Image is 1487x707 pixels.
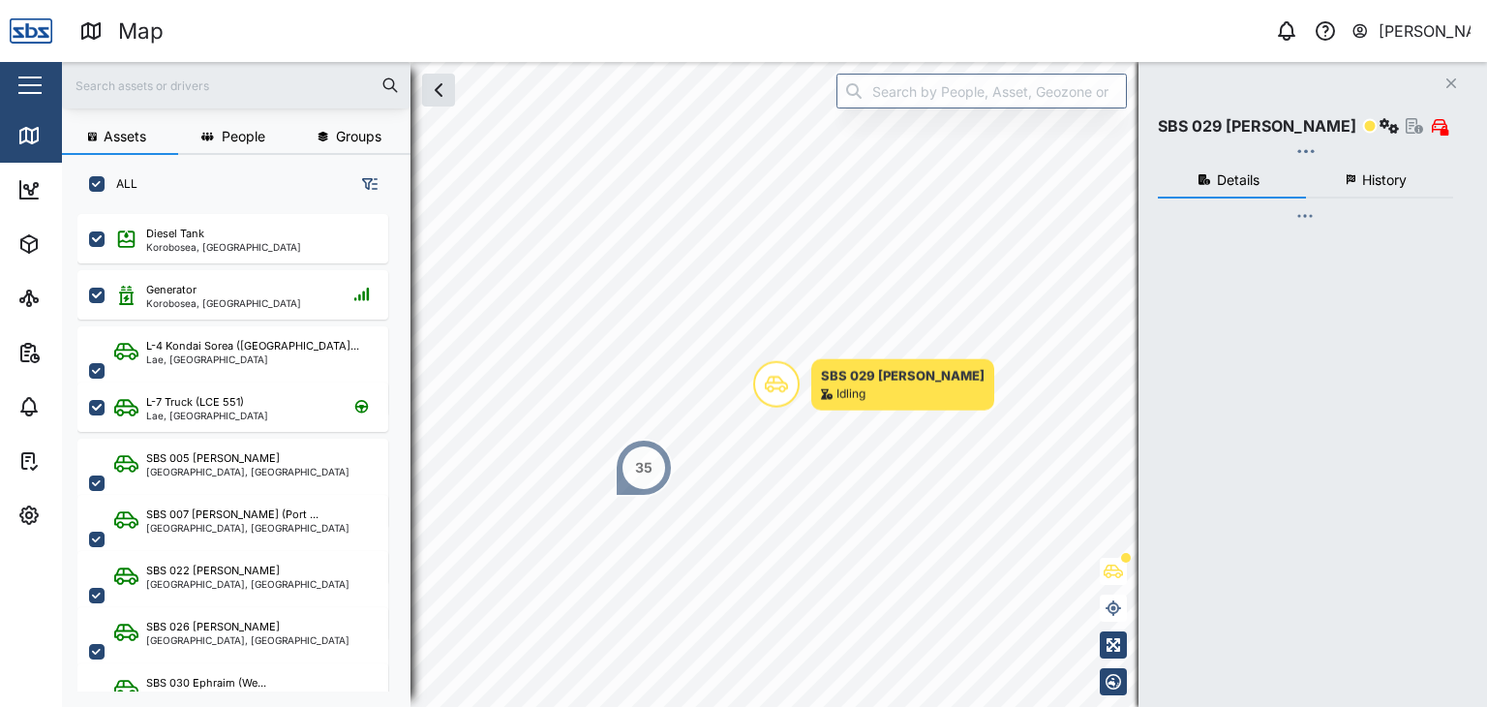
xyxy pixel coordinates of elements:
[77,207,410,692] div: grid
[146,411,268,420] div: Lae, [GEOGRAPHIC_DATA]
[146,675,266,692] div: SBS 030 Ephraim (We...
[50,396,110,417] div: Alarms
[146,298,301,308] div: Korobosea, [GEOGRAPHIC_DATA]
[50,179,137,200] div: Dashboard
[146,242,301,252] div: Korobosea, [GEOGRAPHIC_DATA]
[1217,173,1259,187] span: Details
[1362,173,1407,187] span: History
[146,507,319,523] div: SBS 007 [PERSON_NAME] (Port ...
[146,523,349,533] div: [GEOGRAPHIC_DATA], [GEOGRAPHIC_DATA]
[146,467,349,476] div: [GEOGRAPHIC_DATA], [GEOGRAPHIC_DATA]
[105,176,137,192] label: ALL
[836,385,865,404] div: Idling
[62,62,1487,707] canvas: Map
[635,457,652,478] div: 35
[146,394,244,411] div: L-7 Truck (LCE 551)
[104,130,146,143] span: Assets
[118,15,164,48] div: Map
[222,130,265,143] span: People
[146,226,204,242] div: Diesel Tank
[50,505,119,526] div: Settings
[146,354,359,364] div: Lae, [GEOGRAPHIC_DATA]
[50,342,116,363] div: Reports
[146,635,349,645] div: [GEOGRAPHIC_DATA], [GEOGRAPHIC_DATA]
[74,71,399,100] input: Search assets or drivers
[1350,17,1472,45] button: [PERSON_NAME]
[615,439,673,497] div: Map marker
[1379,19,1472,44] div: [PERSON_NAME]
[753,359,994,411] div: Map marker
[10,10,52,52] img: Main Logo
[50,125,94,146] div: Map
[50,450,104,472] div: Tasks
[146,338,359,354] div: L-4 Kondai Sorea ([GEOGRAPHIC_DATA]...
[50,233,110,255] div: Assets
[146,579,349,589] div: [GEOGRAPHIC_DATA], [GEOGRAPHIC_DATA]
[336,130,381,143] span: Groups
[146,563,280,579] div: SBS 022 [PERSON_NAME]
[1158,114,1356,138] div: SBS 029 [PERSON_NAME]
[146,619,280,635] div: SBS 026 [PERSON_NAME]
[146,282,197,298] div: Generator
[821,366,985,385] div: SBS 029 [PERSON_NAME]
[836,74,1127,108] input: Search by People, Asset, Geozone or Place
[146,450,280,467] div: SBS 005 [PERSON_NAME]
[50,288,97,309] div: Sites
